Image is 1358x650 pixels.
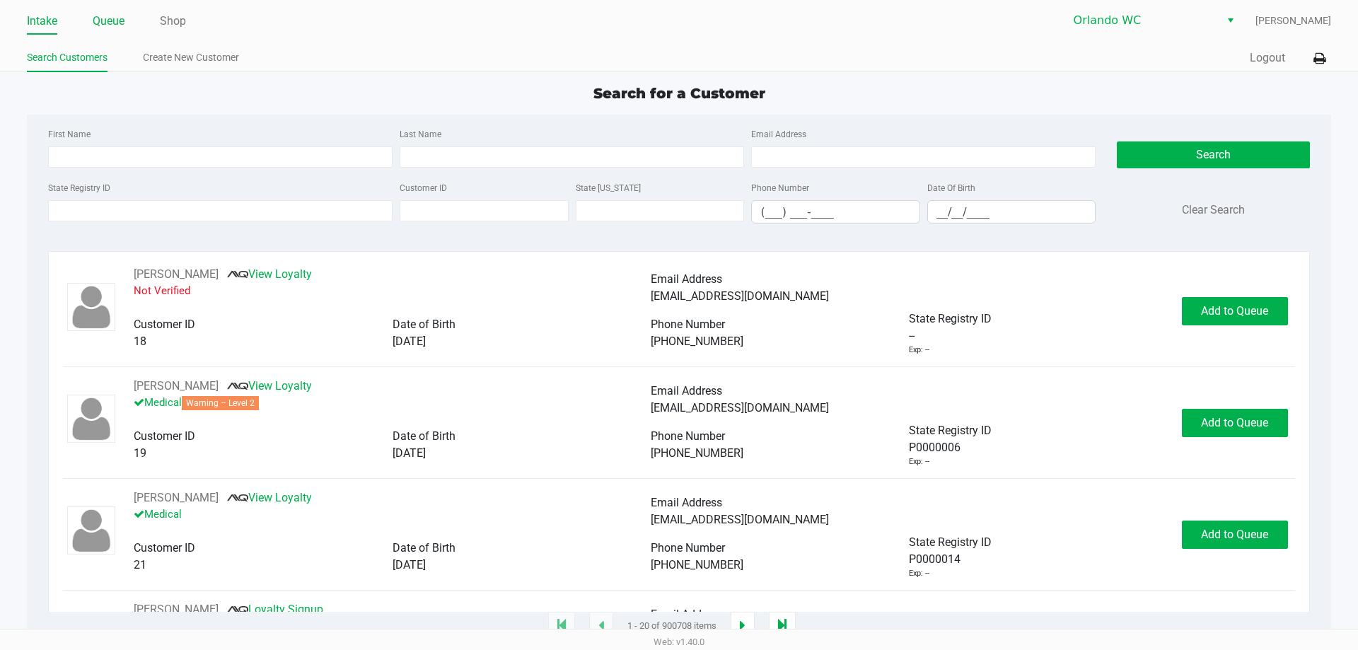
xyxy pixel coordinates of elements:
[1182,521,1288,549] button: Add to Queue
[1182,409,1288,437] button: Add to Queue
[393,335,426,348] span: [DATE]
[593,85,765,102] span: Search for a Customer
[651,272,722,286] span: Email Address
[48,128,91,141] label: First Name
[909,456,929,468] div: Exp: --
[393,541,455,555] span: Date of Birth
[1074,12,1212,29] span: Orlando WC
[143,49,239,66] a: Create New Customer
[651,541,725,555] span: Phone Number
[134,506,651,523] p: Medical
[182,396,259,410] span: Warning – Level 2
[134,429,195,443] span: Customer ID
[134,266,219,283] button: See customer info
[654,637,704,647] span: Web: v1.40.0
[393,429,455,443] span: Date of Birth
[134,318,195,331] span: Customer ID
[651,496,722,509] span: Email Address
[651,335,743,348] span: [PHONE_NUMBER]
[227,379,312,393] a: View Loyalty
[909,535,992,549] span: State Registry ID
[134,335,146,348] span: 18
[548,612,575,640] app-submit-button: Move to first page
[227,267,312,281] a: View Loyalty
[400,128,441,141] label: Last Name
[752,201,919,223] input: Format: (999) 999-9999
[134,446,146,460] span: 19
[1201,304,1268,318] span: Add to Queue
[909,568,929,580] div: Exp: --
[751,182,809,195] label: Phone Number
[393,558,426,571] span: [DATE]
[400,182,447,195] label: Customer ID
[134,283,651,299] p: Not Verified
[134,541,195,555] span: Customer ID
[751,200,920,224] kendo-maskedtextbox: Format: (999) 999-9999
[927,200,1096,224] kendo-maskedtextbox: Format: MM/DD/YYYY
[1255,13,1331,28] span: [PERSON_NAME]
[909,327,915,344] span: --
[1182,297,1288,325] button: Add to Queue
[1201,528,1268,541] span: Add to Queue
[1117,141,1309,168] button: Search
[751,128,806,141] label: Email Address
[589,612,613,640] app-submit-button: Previous
[731,612,755,640] app-submit-button: Next
[1250,50,1285,66] button: Logout
[651,384,722,397] span: Email Address
[651,513,829,526] span: [EMAIL_ADDRESS][DOMAIN_NAME]
[651,429,725,443] span: Phone Number
[651,318,725,331] span: Phone Number
[1201,416,1268,429] span: Add to Queue
[928,201,1096,223] input: Format: MM/DD/YYYY
[134,395,651,411] p: Medical
[651,446,743,460] span: [PHONE_NUMBER]
[48,182,110,195] label: State Registry ID
[651,289,829,303] span: [EMAIL_ADDRESS][DOMAIN_NAME]
[134,378,219,395] button: See customer info
[927,182,975,195] label: Date Of Birth
[134,558,146,571] span: 21
[227,603,323,616] a: Loyalty Signup
[1182,202,1245,219] button: Clear Search
[769,612,796,640] app-submit-button: Move to last page
[909,344,929,356] div: Exp: --
[27,11,57,31] a: Intake
[909,439,961,456] span: P0000006
[393,446,426,460] span: [DATE]
[651,401,829,414] span: [EMAIL_ADDRESS][DOMAIN_NAME]
[393,318,455,331] span: Date of Birth
[651,608,722,621] span: Email Address
[909,424,992,437] span: State Registry ID
[909,551,961,568] span: P0000014
[651,558,743,571] span: [PHONE_NUMBER]
[1220,8,1241,33] button: Select
[160,11,186,31] a: Shop
[27,49,108,66] a: Search Customers
[134,489,219,506] button: See customer info
[227,491,312,504] a: View Loyalty
[134,601,219,618] button: See customer info
[93,11,124,31] a: Queue
[909,312,992,325] span: State Registry ID
[627,619,716,633] span: 1 - 20 of 900708 items
[576,182,641,195] label: State [US_STATE]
